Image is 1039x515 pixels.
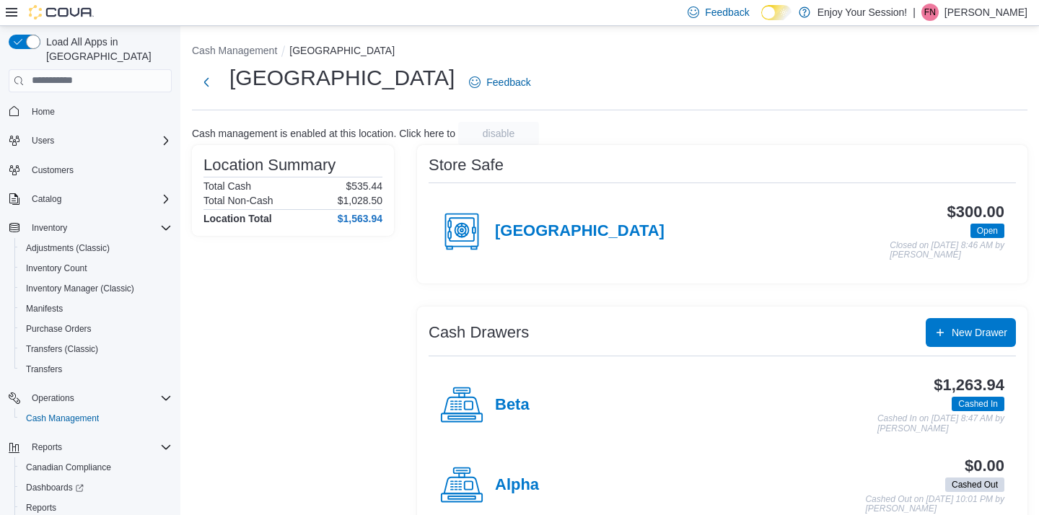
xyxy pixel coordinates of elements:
span: Cashed Out [945,477,1004,492]
h3: Location Summary [203,157,336,174]
span: Cash Management [20,410,172,427]
span: Canadian Compliance [26,462,111,473]
span: Reports [26,502,56,514]
span: Reports [32,441,62,453]
a: Manifests [20,300,69,317]
span: Load All Apps in [GEOGRAPHIC_DATA] [40,35,172,63]
h4: Location Total [203,213,272,224]
span: Users [32,135,54,146]
div: Fabio Nocita [921,4,939,21]
button: Users [26,132,60,149]
span: Transfers (Classic) [26,343,98,355]
a: Purchase Orders [20,320,97,338]
a: Home [26,103,61,120]
span: Operations [26,389,172,407]
h3: Store Safe [429,157,504,174]
span: Feedback [486,75,530,89]
a: Inventory Manager (Classic) [20,280,140,297]
p: $535.44 [346,180,382,192]
p: Cash management is enabled at this location. Click here to [192,128,455,139]
p: | [913,4,916,21]
button: Catalog [3,189,177,209]
button: Canadian Compliance [14,457,177,477]
a: Dashboards [14,477,177,498]
button: Inventory Count [14,258,177,278]
span: Cashed In [958,397,998,410]
p: Enjoy Your Session! [817,4,908,21]
p: Cashed Out on [DATE] 10:01 PM by [PERSON_NAME] [865,495,1004,514]
button: Transfers [14,359,177,379]
button: Inventory Manager (Classic) [14,278,177,299]
span: FN [924,4,936,21]
a: Cash Management [20,410,105,427]
span: Catalog [26,190,172,208]
h1: [GEOGRAPHIC_DATA] [229,63,455,92]
a: Inventory Count [20,260,93,277]
span: Cash Management [26,413,99,424]
span: Catalog [32,193,61,205]
span: Inventory Count [26,263,87,274]
button: Customers [3,159,177,180]
button: disable [458,122,539,145]
span: Inventory Manager (Classic) [26,283,134,294]
span: Manifests [26,303,63,314]
button: Transfers (Classic) [14,339,177,359]
a: Canadian Compliance [20,459,117,476]
span: Transfers [20,361,172,378]
a: Dashboards [20,479,89,496]
button: Reports [26,439,68,456]
h4: $1,563.94 [338,213,382,224]
button: Operations [3,388,177,408]
a: Adjustments (Classic) [20,239,115,257]
span: Users [26,132,172,149]
button: Catalog [26,190,67,208]
button: Reports [3,437,177,457]
span: Manifests [20,300,172,317]
span: Transfers (Classic) [20,340,172,358]
span: Open [977,224,998,237]
p: $1,028.50 [338,195,382,206]
h4: [GEOGRAPHIC_DATA] [495,222,665,241]
span: Feedback [705,5,749,19]
button: Adjustments (Classic) [14,238,177,258]
button: New Drawer [926,318,1016,347]
span: Open [970,224,1004,238]
span: Inventory [32,222,67,234]
span: Dashboards [20,479,172,496]
span: Dark Mode [761,20,762,21]
span: Transfers [26,364,62,375]
span: Home [32,106,55,118]
button: Inventory [3,218,177,238]
h4: Beta [495,396,530,415]
span: Purchase Orders [20,320,172,338]
button: Operations [26,389,80,407]
h3: $1,263.94 [934,377,1004,394]
span: Home [26,102,172,120]
span: Inventory Manager (Classic) [20,280,172,297]
span: New Drawer [952,325,1007,340]
a: Transfers [20,361,68,378]
span: Purchase Orders [26,323,92,335]
span: Adjustments (Classic) [20,239,172,257]
nav: An example of EuiBreadcrumbs [192,43,1027,61]
span: Cashed Out [952,478,998,491]
h6: Total Non-Cash [203,195,273,206]
span: Customers [26,161,172,179]
span: Adjustments (Classic) [26,242,110,254]
img: Cova [29,5,94,19]
a: Customers [26,162,79,179]
h3: $0.00 [965,457,1004,475]
button: Cash Management [192,45,277,56]
span: Inventory Count [20,260,172,277]
button: Next [192,68,221,97]
h3: Cash Drawers [429,324,529,341]
span: Cashed In [952,397,1004,411]
span: Customers [32,164,74,176]
h4: Alpha [495,476,539,495]
button: [GEOGRAPHIC_DATA] [289,45,395,56]
span: Canadian Compliance [20,459,172,476]
button: Inventory [26,219,73,237]
button: Cash Management [14,408,177,428]
button: Purchase Orders [14,319,177,339]
input: Dark Mode [761,5,792,20]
